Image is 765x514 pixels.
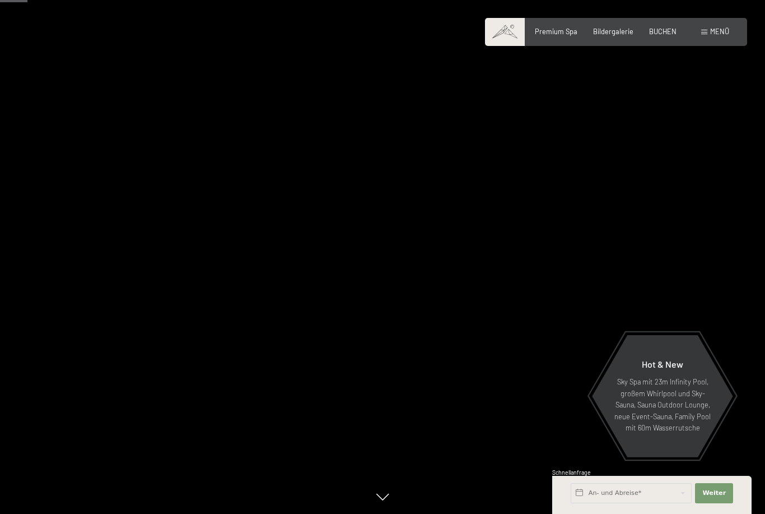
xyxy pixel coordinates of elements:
[642,359,683,369] span: Hot & New
[614,376,711,433] p: Sky Spa mit 23m Infinity Pool, großem Whirlpool und Sky-Sauna, Sauna Outdoor Lounge, neue Event-S...
[695,483,733,503] button: Weiter
[702,489,726,498] span: Weiter
[552,469,591,476] span: Schnellanfrage
[593,27,633,36] a: Bildergalerie
[591,335,734,458] a: Hot & New Sky Spa mit 23m Infinity Pool, großem Whirlpool und Sky-Sauna, Sauna Outdoor Lounge, ne...
[649,27,677,36] a: BUCHEN
[710,27,729,36] span: Menü
[535,27,577,36] a: Premium Spa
